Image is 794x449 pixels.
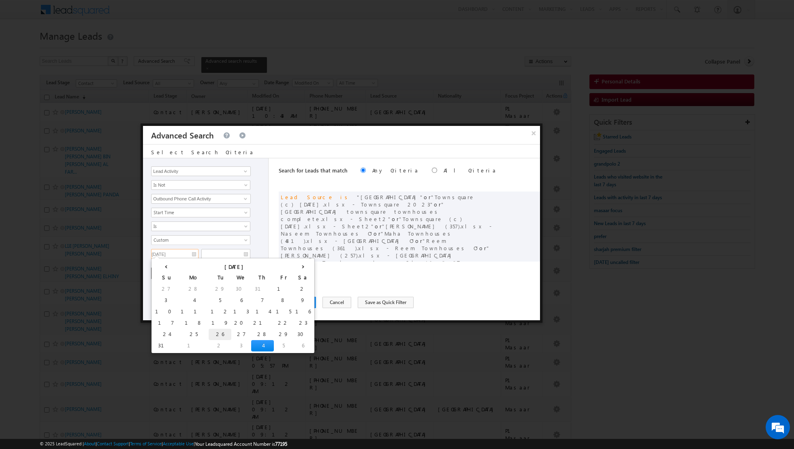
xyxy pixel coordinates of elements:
td: 24 [153,329,179,340]
td: 11 [179,306,209,317]
span: [GEOGRAPHIC_DATA] townsquare townhouses complete.xlsx - Sheet2 [281,201,445,222]
input: Type to Search [151,166,251,176]
a: Show All Items [239,195,250,203]
th: Th [251,272,274,283]
th: Su [153,272,179,283]
td: 30 [231,283,251,295]
a: Acceptable Use [163,441,194,446]
label: Any Criteria [372,167,419,174]
th: ‹ [153,260,179,272]
span: Your Leadsquared Account Number is [195,441,287,447]
td: 28 [179,283,209,295]
span: [PERSON_NAME] (357).xlsx - Naseem Townhouses O [281,223,491,237]
textarea: Type your message and hit 'Enter' [11,75,148,243]
td: 18 [179,317,209,329]
div: Minimize live chat window [133,4,152,23]
td: 9 [293,295,313,306]
span: Start Time [152,209,239,216]
td: 31 [251,283,274,295]
td: 29 [274,329,293,340]
img: d_60004797649_company_0_60004797649 [14,43,34,53]
td: 7 [251,295,274,306]
a: Custom [151,235,250,245]
td: 15 [274,306,293,317]
span: Search for Leads that match [279,167,348,174]
td: 5 [274,340,293,351]
button: Cancel [322,297,351,308]
span: Custom [152,236,239,244]
td: 28 [251,329,274,340]
th: › [293,260,313,272]
td: 4 [179,295,209,306]
td: 31 [153,340,179,351]
a: Contact Support [97,441,129,446]
span: 77195 [275,441,287,447]
td: 5 [209,295,231,306]
button: × [527,126,540,140]
td: 16 [293,306,313,317]
span: is [340,194,350,200]
th: Fr [274,272,293,283]
td: 3 [153,295,179,306]
td: 1 [179,340,209,351]
em: Start Chat [110,249,147,260]
td: 17 [153,317,179,329]
label: All Criteria [444,167,497,174]
a: Is Not [151,180,250,190]
th: [DATE] [179,260,293,272]
td: 6 [231,295,251,306]
td: 2 [209,340,231,351]
span: [PERSON_NAME] (257).xlsx - [GEOGRAPHIC_DATA] O [281,245,490,266]
a: Is [151,221,250,231]
td: 6 [293,340,313,351]
span: Select Search Criteria [151,149,254,155]
a: About [84,441,96,446]
td: 23 [293,317,313,329]
span: Townsquare (c) [DATE].xlsx - Townsquare 2023 [281,194,475,208]
td: 2 [293,283,313,295]
span: Is [152,223,239,230]
span: Sama Townhouses.xlsx - Sheet1 [294,259,446,266]
button: Save as Quick Filter [358,297,414,308]
td: 21 [251,317,274,329]
td: 14 [251,306,274,317]
td: 20 [231,317,251,329]
td: 30 [293,329,313,340]
td: 8 [274,295,293,306]
span: or or or or or or or or or or [281,194,491,273]
td: 26 [209,329,231,340]
span: Reem Townhouses (361).xlsx - Reem Townhouses O [281,237,479,251]
td: 3 [231,340,251,351]
td: 25 [179,329,209,340]
span: [GEOGRAPHIC_DATA] [357,194,424,200]
a: Terms of Service [130,441,162,446]
td: 13 [231,306,251,317]
th: Mo [179,272,209,283]
td: 22 [274,317,293,329]
span: Townsquare (c) [DATE].xlsx - Sheet2 [281,215,462,230]
td: 27 [231,329,251,340]
a: Show All Items [239,167,250,175]
td: 19 [209,317,231,329]
a: Start Time [151,208,250,217]
span: Maha Townhouses (481).xlsx - [GEOGRAPHIC_DATA] O [281,230,453,244]
span: © 2025 LeadSquared | | | | | [40,440,287,448]
th: Sa [293,272,313,283]
input: Type to Search [151,194,251,204]
td: 29 [209,283,231,295]
div: Chat with us now [42,43,136,53]
th: We [231,272,251,283]
td: 12 [209,306,231,317]
span: Is Not [152,181,239,189]
span: Lead Source [281,194,334,200]
td: 4 [251,340,274,351]
td: 10 [153,306,179,317]
th: Tu [209,272,231,283]
h3: Advanced Search [151,126,214,144]
td: 1 [274,283,293,295]
td: 27 [153,283,179,295]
